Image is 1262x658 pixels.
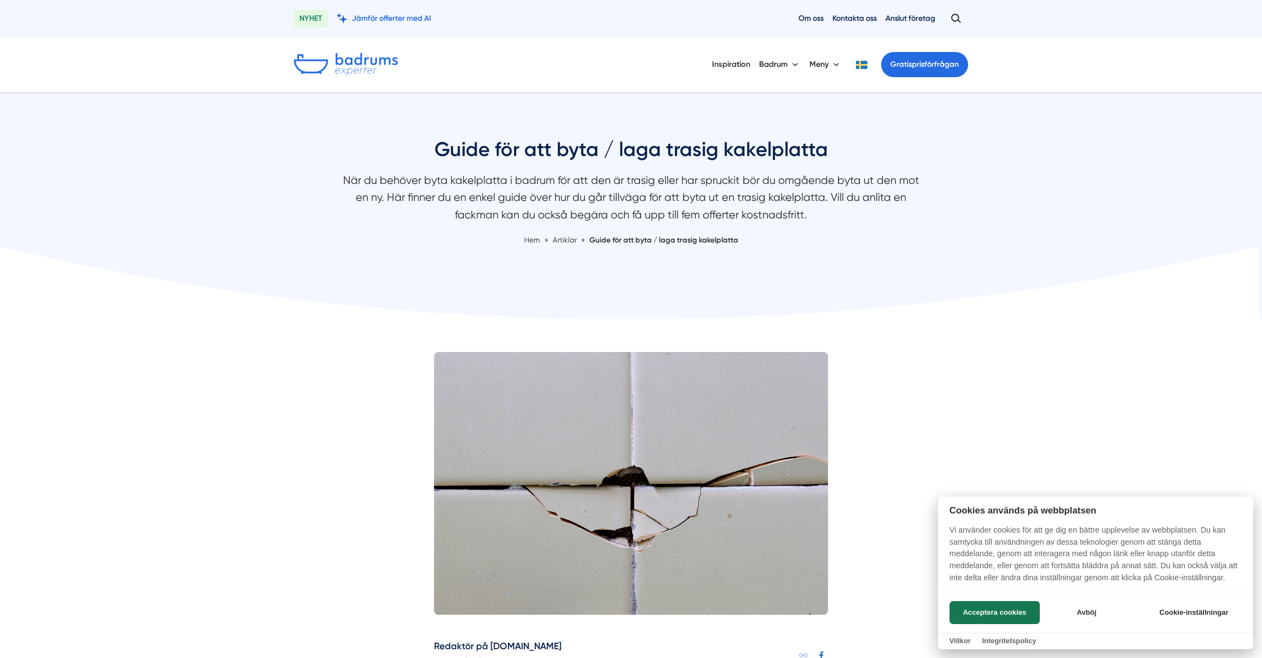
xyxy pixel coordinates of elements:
[938,505,1253,516] h2: Cookies används på webbplatsen
[1043,601,1130,624] button: Avböj
[1146,601,1242,624] button: Cookie-inställningar
[982,637,1036,645] a: Integritetspolicy
[950,637,971,645] a: Villkor
[950,601,1040,624] button: Acceptera cookies
[938,524,1253,591] p: Vi använder cookies för att ge dig en bättre upplevelse av webbplatsen. Du kan samtycka till anvä...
